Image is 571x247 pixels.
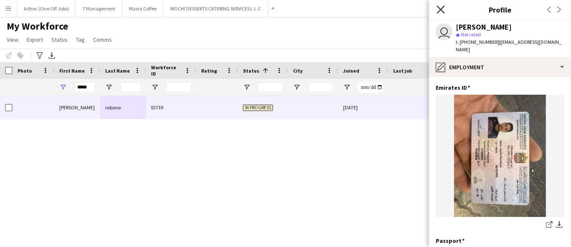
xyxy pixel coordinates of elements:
[429,57,571,77] div: Employment
[100,96,146,119] div: rabano
[120,82,141,92] input: Last Name Filter Input
[90,34,115,45] a: Comms
[293,68,303,74] span: City
[93,36,112,43] span: Comms
[51,36,68,43] span: Status
[151,64,181,77] span: Workforce ID
[258,82,283,92] input: Status Filter Input
[54,96,100,119] div: [PERSON_NAME]
[74,82,95,92] input: First Name Filter Input
[59,83,67,91] button: Open Filter Menu
[358,82,383,92] input: Joined Filter Input
[151,83,159,91] button: Open Filter Menu
[436,84,470,91] h3: Emirates ID
[47,50,57,60] app-action-btn: Export XLSX
[48,34,71,45] a: Status
[146,96,196,119] div: ID739
[18,68,32,74] span: Photo
[456,39,561,53] span: | [EMAIL_ADDRESS][DOMAIN_NAME]
[461,31,481,38] span: Not rated
[3,34,22,45] a: View
[338,96,388,119] div: [DATE]
[243,68,259,74] span: Status
[201,68,217,74] span: Rating
[293,83,301,91] button: Open Filter Menu
[122,0,164,17] button: Masra Coffee
[456,23,512,31] div: [PERSON_NAME]
[105,83,113,91] button: Open Filter Menu
[393,68,412,74] span: Last job
[59,68,85,74] span: First Name
[23,34,46,45] a: Export
[27,36,43,43] span: Export
[7,20,68,33] span: My Workforce
[243,83,250,91] button: Open Filter Menu
[456,39,499,45] span: t. [PHONE_NUMBER]
[343,68,359,74] span: Joined
[76,0,122,17] button: 7 Management
[7,36,18,43] span: View
[73,34,88,45] a: Tag
[76,36,85,43] span: Tag
[243,105,273,111] span: In progress
[166,82,191,92] input: Workforce ID Filter Input
[343,83,351,91] button: Open Filter Menu
[308,82,333,92] input: City Filter Input
[436,237,465,244] h3: Passport
[164,0,268,17] button: MOCHI DESSERTS CATERING SERVICES L.L.C
[17,0,76,17] button: Adhoc (One Off Jobs)
[35,50,45,60] app-action-btn: Advanced filters
[105,68,130,74] span: Last Name
[429,4,571,15] h3: Profile
[436,95,564,217] img: image.jpg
